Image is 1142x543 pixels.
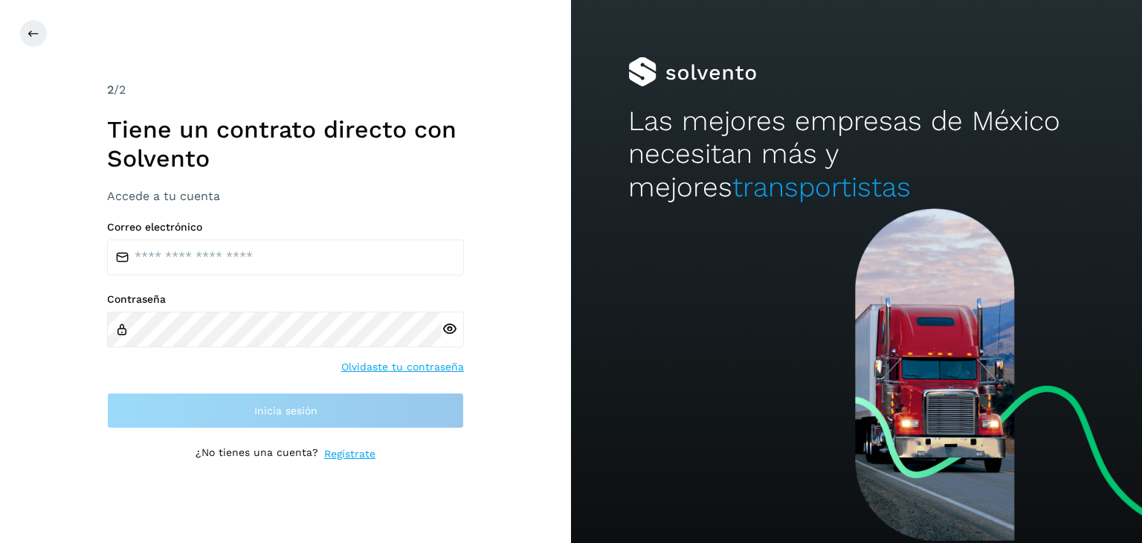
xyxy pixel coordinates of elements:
[254,405,317,416] span: Inicia sesión
[107,393,464,428] button: Inicia sesión
[107,293,464,306] label: Contraseña
[107,83,114,97] span: 2
[107,189,464,203] h3: Accede a tu cuenta
[107,221,464,234] label: Correo electrónico
[341,359,464,375] a: Olvidaste tu contraseña
[732,171,911,203] span: transportistas
[107,115,464,173] h1: Tiene un contrato directo con Solvento
[628,105,1085,204] h2: Las mejores empresas de México necesitan más y mejores
[196,446,318,462] p: ¿No tienes una cuenta?
[324,446,375,462] a: Regístrate
[107,81,464,99] div: /2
